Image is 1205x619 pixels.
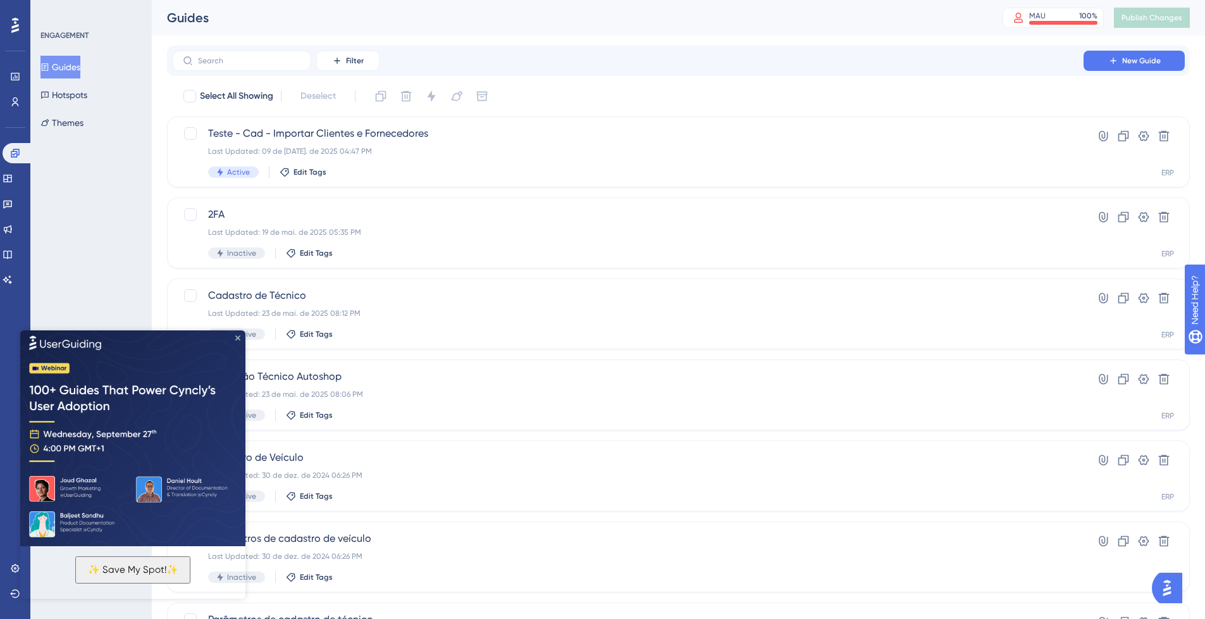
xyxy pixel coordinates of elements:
[1161,330,1174,340] div: ERP
[1161,492,1174,502] div: ERP
[1161,168,1174,178] div: ERP
[208,450,1047,465] span: Cadastro de Veículo
[167,9,971,27] div: Guides
[286,572,333,582] button: Edit Tags
[208,531,1047,546] span: Parâmetros de cadastro de veículo
[208,126,1047,141] span: Teste - Cad - Importar Clientes e Fornecedores
[1079,11,1097,21] div: 100 %
[286,329,333,339] button: Edit Tags
[40,84,87,106] button: Hotspots
[286,248,333,258] button: Edit Tags
[40,56,80,78] button: Guides
[208,551,1047,561] div: Last Updated: 30 de dez. de 2024 06:26 PM
[208,369,1047,384] span: Comissão Técnico Autoshop
[1029,11,1046,21] div: MAU
[200,89,273,104] span: Select All Showing
[215,5,220,10] div: Close Preview
[227,248,256,258] span: Inactive
[227,329,256,339] span: Inactive
[208,470,1047,480] div: Last Updated: 30 de dez. de 2024 06:26 PM
[40,30,89,41] div: ENGAGEMENT
[30,3,79,18] span: Need Help?
[300,410,333,420] span: Edit Tags
[1114,8,1190,28] button: Publish Changes
[208,389,1047,399] div: Last Updated: 23 de mai. de 2025 08:06 PM
[40,111,83,134] button: Themes
[1161,249,1174,259] div: ERP
[280,167,326,177] button: Edit Tags
[300,491,333,501] span: Edit Tags
[1161,411,1174,421] div: ERP
[208,288,1047,303] span: Cadastro de Técnico
[294,167,326,177] span: Edit Tags
[300,248,333,258] span: Edit Tags
[1122,56,1161,66] span: New Guide
[208,308,1047,318] div: Last Updated: 23 de mai. de 2025 08:12 PM
[286,491,333,501] button: Edit Tags
[55,226,170,253] button: ✨ Save My Spot!✨
[1152,569,1190,607] iframe: UserGuiding AI Assistant Launcher
[346,56,364,66] span: Filter
[227,167,250,177] span: Active
[300,89,336,104] span: Deselect
[1084,51,1185,71] button: New Guide
[300,572,333,582] span: Edit Tags
[1122,13,1182,23] span: Publish Changes
[208,207,1047,222] span: 2FA
[289,85,347,108] button: Deselect
[286,410,333,420] button: Edit Tags
[316,51,380,71] button: Filter
[208,146,1047,156] div: Last Updated: 09 de [DATE]. de 2025 04:47 PM
[300,329,333,339] span: Edit Tags
[198,56,300,65] input: Search
[208,227,1047,237] div: Last Updated: 19 de mai. de 2025 05:35 PM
